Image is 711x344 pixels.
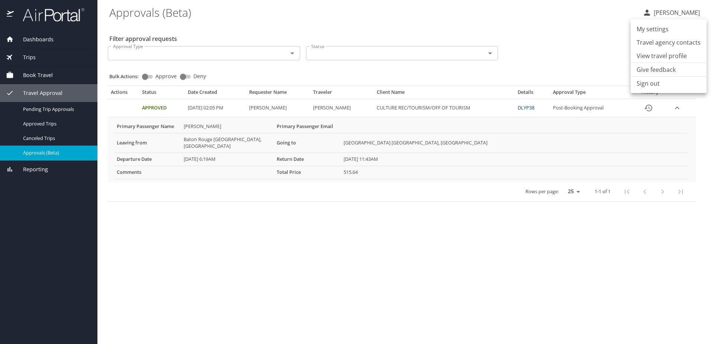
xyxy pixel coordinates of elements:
a: Give feedback [637,65,676,74]
li: Sign out [631,77,707,90]
a: View travel profile [631,49,707,63]
a: My settings [631,22,707,36]
a: Travel agency contacts [631,36,707,49]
